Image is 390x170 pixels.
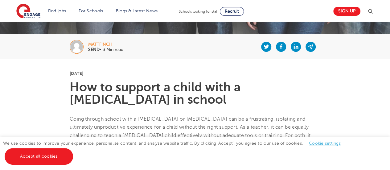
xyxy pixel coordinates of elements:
p: • 3 Min read [88,48,123,52]
p: [DATE] [70,71,320,76]
h1: How to support a child with a [MEDICAL_DATA] in school [70,81,320,106]
div: mattfinch [88,42,123,47]
span: We use cookies to improve your experience, personalise content, and analyse website traffic. By c... [3,141,347,159]
a: Cookie settings [309,141,341,146]
span: Going through school with a [MEDICAL_DATA] or [MEDICAL_DATA] can be a frustrating, isolating and ... [70,116,315,154]
img: Engage Education [16,4,40,19]
a: Recruit [220,7,244,16]
a: Blogs & Latest News [116,9,158,13]
span: Recruit [225,9,239,14]
b: SEND [88,47,100,52]
a: Accept all cookies [5,148,73,165]
a: Find jobs [48,9,66,13]
a: For Schools [79,9,103,13]
span: Schools looking for staff [179,9,219,14]
a: Sign up [333,7,360,16]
